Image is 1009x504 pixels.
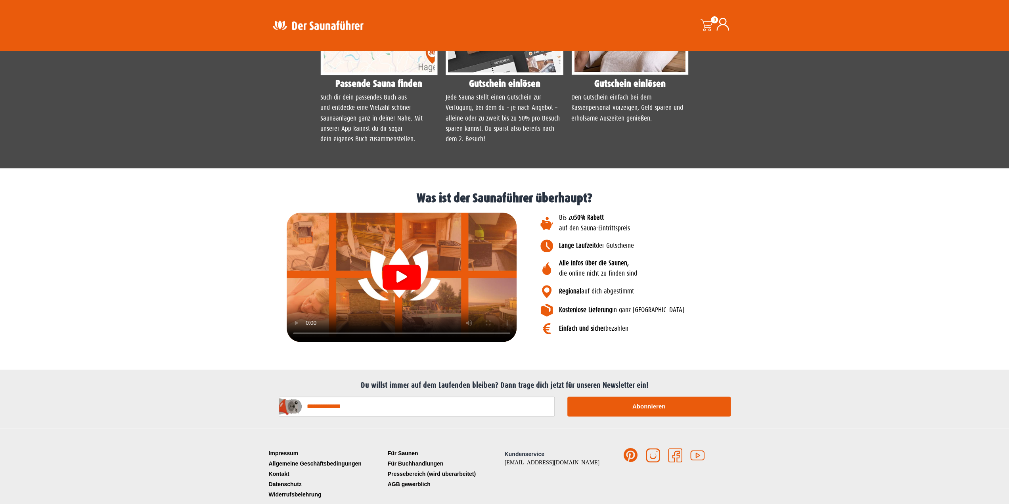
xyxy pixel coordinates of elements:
p: in ganz [GEOGRAPHIC_DATA] [559,305,758,315]
p: auf dich abgestimmt [559,286,758,297]
h1: Was ist der Saunaführer überhaupt? [4,192,1005,205]
a: Pressebereich (wird überarbeitet) [386,469,505,479]
a: Impressum [267,448,386,458]
b: 50% Rabatt [574,214,604,221]
p: der Gutscheine [559,241,758,251]
span: Kundenservice [505,451,544,457]
b: Einfach und sicher [559,325,605,332]
a: [EMAIL_ADDRESS][DOMAIN_NAME] [505,460,600,466]
h4: Gutschein einlösen [446,79,563,88]
h4: Gutschein einlösen [571,79,689,88]
h2: Du willst immer auf dem Laufenden bleiben? Dann trage dich jetzt für unseren Newsletter ein! [271,381,739,390]
h4: Passende Sauna finden [320,79,438,88]
p: Bis zu auf den Sauna-Eintrittspreis [559,213,758,234]
a: Datenschutz [267,479,386,489]
p: Such dir dein passendes Buch aus und entdecke eine Vielzahl schöner Saunaanlagen ganz in deiner N... [320,92,438,145]
b: Alle Infos über die Saunen, [559,259,629,267]
p: bezahlen [559,324,758,334]
a: Für Buchhandlungen [386,458,505,469]
a: Allgemeine Geschäftsbedingungen [267,458,386,469]
a: Für Saunen [386,448,505,458]
nav: Menü [267,448,386,500]
p: Jede Sauna stellt einen Gutschein zur Verfügung, bei dem du – je nach Angebot – alleine oder zu z... [446,92,563,145]
a: Kontakt [267,469,386,479]
span: 0 [711,16,718,23]
p: Den Gutschein einfach bei dem Kassenpersonal vorzeigen, Geld sparen und erholsame Auszeiten genie... [571,92,689,124]
button: Abonnieren [567,397,731,416]
p: die online nicht zu finden sind [559,258,758,279]
div: Video abspielen [383,265,421,290]
b: Kostenlose Lieferung [559,306,612,314]
a: Widerrufsbelehrung [267,489,386,500]
b: Regional [559,287,581,295]
a: AGB gewerblich [386,479,505,489]
nav: Menü [386,448,505,489]
b: Lange Laufzeit [559,242,596,249]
